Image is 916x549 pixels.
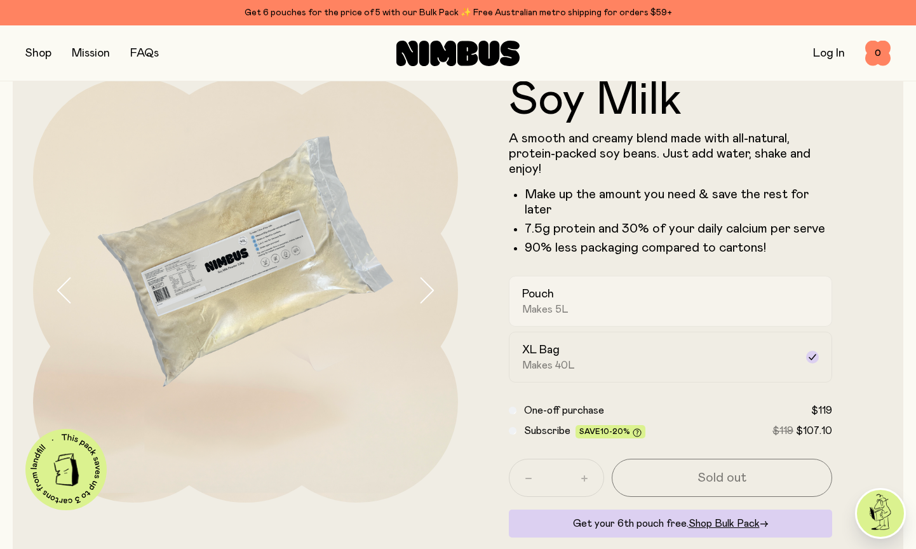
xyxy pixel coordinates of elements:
span: $119 [772,426,793,436]
button: Sold out [612,459,832,497]
p: 90% less packaging compared to cartons! [525,240,832,255]
span: Makes 5L [522,303,569,316]
li: 7.5g protein and 30% of your daily calcium per serve [525,221,832,236]
span: 10-20% [600,428,630,435]
span: Subscribe [524,426,570,436]
h2: XL Bag [522,342,560,358]
span: Sold out [697,469,746,487]
span: One-off purchase [524,405,604,416]
span: Makes 40L [522,359,575,372]
li: Make up the amount you need & save the rest for later [525,187,832,217]
img: illustration-carton.png [45,449,88,491]
h1: Soy Milk [509,78,832,123]
span: $119 [811,405,832,416]
a: Mission [72,48,110,59]
h2: Pouch [522,287,554,302]
a: Log In [813,48,845,59]
img: agent [857,490,904,537]
span: $107.10 [796,426,832,436]
div: Get your 6th pouch free. [509,510,832,538]
div: Get 6 pouches for the price of 5 with our Bulk Pack ✨ Free Australian metro shipping for orders $59+ [25,5,891,20]
p: A smooth and creamy blend made with all-natural, protein-packed soy beans. Just add water, shake ... [509,131,832,177]
button: 0 [865,41,891,66]
a: Shop Bulk Pack→ [689,518,769,529]
a: FAQs [130,48,159,59]
span: Shop Bulk Pack [689,518,760,529]
span: Save [579,428,642,437]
